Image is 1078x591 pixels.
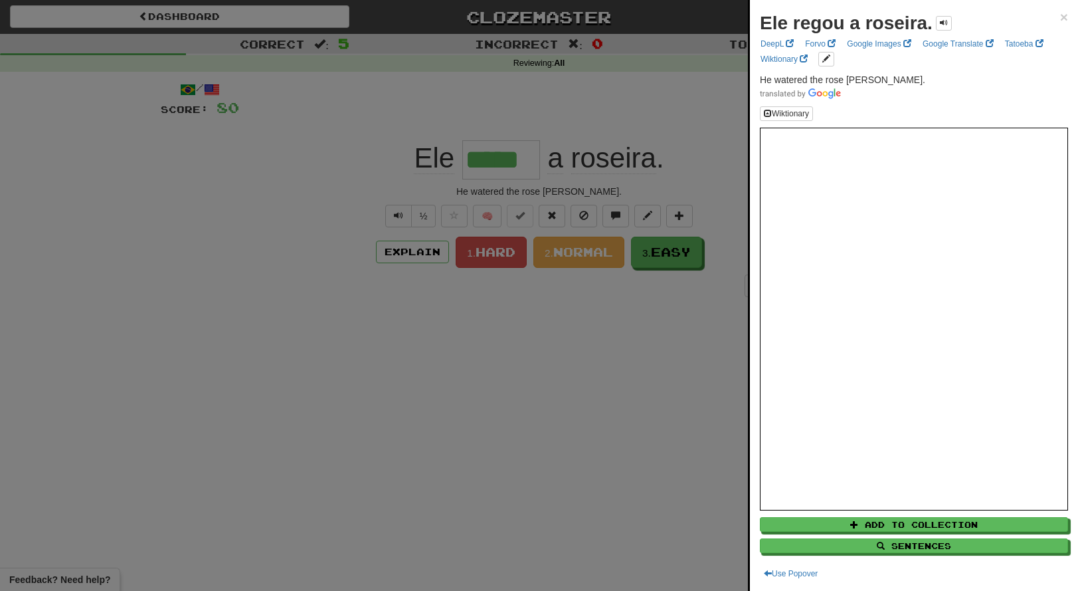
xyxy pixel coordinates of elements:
[760,74,925,85] span: He watered the rose [PERSON_NAME].
[760,13,933,33] strong: Ele regou a roseira.
[818,52,834,66] button: edit links
[760,538,1068,553] button: Sentences
[1060,10,1068,24] button: Close
[760,88,841,99] img: Color short
[760,517,1068,532] button: Add to Collection
[760,566,822,581] button: Use Popover
[1060,9,1068,25] span: ×
[919,37,998,51] a: Google Translate
[760,106,813,121] button: Wiktionary
[757,52,812,66] a: Wiktionary
[757,37,798,51] a: DeepL
[801,37,840,51] a: Forvo
[1001,37,1047,51] a: Tatoeba
[843,37,915,51] a: Google Images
